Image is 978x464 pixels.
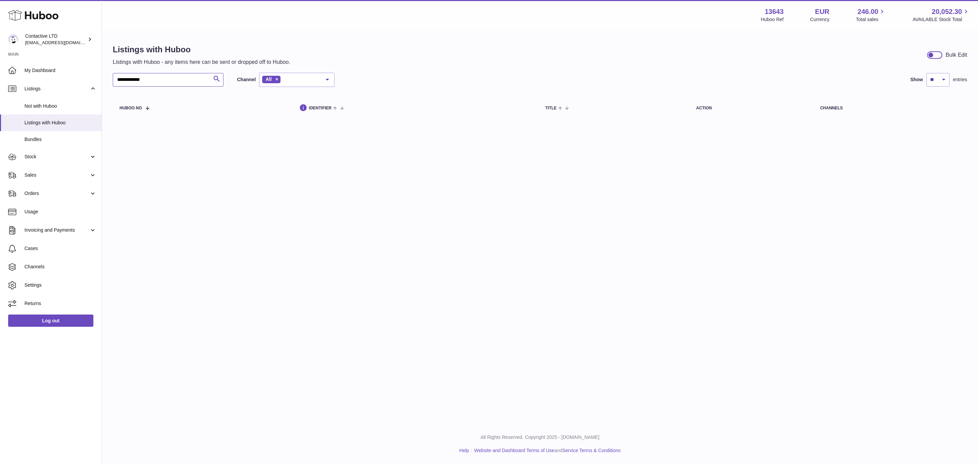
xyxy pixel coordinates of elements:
[856,7,886,23] a: 246.00 Total sales
[474,448,554,453] a: Website and Dashboard Terms of Use
[24,172,89,178] span: Sales
[107,434,973,441] p: All Rights Reserved. Copyright 2025 - [DOMAIN_NAME]
[8,315,93,327] a: Log out
[545,106,557,110] span: title
[946,51,967,59] div: Bulk Edit
[113,58,290,66] p: Listings with Huboo - any items here can be sent or dropped off to Huboo.
[932,7,962,16] span: 20,052.30
[857,7,878,16] span: 246.00
[24,136,96,143] span: Bundles
[761,16,784,23] div: Huboo Ref
[856,16,886,23] span: Total sales
[24,86,89,92] span: Listings
[24,300,96,307] span: Returns
[25,40,100,45] span: [EMAIL_ADDRESS][DOMAIN_NAME]
[237,76,256,83] label: Channel
[953,76,967,83] span: entries
[24,67,96,74] span: My Dashboard
[472,447,620,454] li: and
[309,106,332,110] span: identifier
[765,7,784,16] strong: 13643
[459,448,469,453] a: Help
[696,106,807,110] div: action
[25,33,86,46] div: Contactive LTD
[113,44,290,55] h1: Listings with Huboo
[910,76,923,83] label: Show
[24,103,96,109] span: Not with Huboo
[24,154,89,160] span: Stock
[24,120,96,126] span: Listings with Huboo
[266,76,272,82] span: All
[815,7,829,16] strong: EUR
[24,190,89,197] span: Orders
[24,209,96,215] span: Usage
[810,16,830,23] div: Currency
[562,448,621,453] a: Service Terms & Conditions
[24,245,96,252] span: Cases
[8,34,18,44] img: internalAdmin-13643@internal.huboo.com
[912,7,970,23] a: 20,052.30 AVAILABLE Stock Total
[24,264,96,270] span: Channels
[120,106,142,110] span: Huboo no
[820,106,960,110] div: channels
[24,282,96,288] span: Settings
[912,16,970,23] span: AVAILABLE Stock Total
[24,227,89,233] span: Invoicing and Payments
